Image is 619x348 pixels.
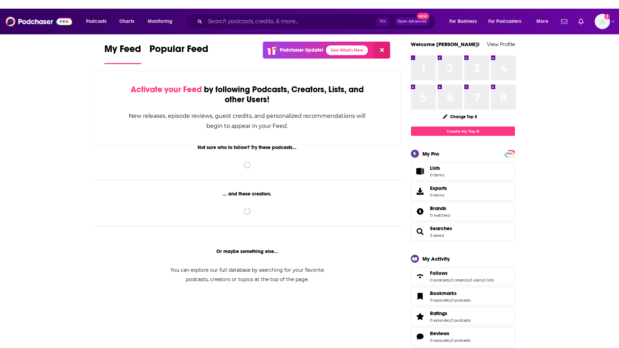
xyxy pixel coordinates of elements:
[411,327,515,346] span: Reviews
[422,150,439,157] div: My Pro
[398,20,427,23] span: Open Advanced
[192,14,442,29] div: Search podcasts, credits, & more...
[411,222,515,241] span: Searches
[488,17,522,26] span: For Podcasters
[411,287,515,306] span: Bookmarks
[430,330,449,337] span: Reviews
[484,16,532,27] button: open menu
[411,182,515,201] a: Exports
[430,310,471,316] a: Ratings
[430,310,447,316] span: Ratings
[430,213,450,218] a: 0 watched
[417,13,429,19] span: New
[413,186,427,196] span: Exports
[470,278,483,282] a: 0 users
[445,16,485,27] button: open menu
[411,202,515,221] span: Brands
[128,111,367,131] div: New releases, episode reviews, guest credits, and personalized recommendations will begin to appe...
[430,338,450,343] a: 0 episodes
[411,127,515,136] a: Create My Top 8
[430,185,447,191] span: Exports
[395,17,430,26] button: Open AdvancedNew
[104,43,141,59] span: My Feed
[93,191,402,197] div: ... and these creators.
[93,249,402,254] div: Or maybe something else...
[86,17,106,26] span: Podcasts
[413,207,427,216] a: Brands
[422,255,450,262] div: My Activity
[576,16,586,27] a: Show notifications dropdown
[430,205,450,211] a: Brands
[128,85,367,105] div: by following Podcasts, Creators, Lists, and other Users!
[413,166,427,176] span: Lists
[411,307,515,326] span: Ratings
[430,278,450,282] a: 0 podcasts
[430,318,450,323] a: 0 episodes
[439,112,482,121] button: Change Top 8
[143,16,181,27] button: open menu
[536,17,548,26] span: More
[450,318,451,323] span: ,
[119,17,134,26] span: Charts
[413,292,427,301] a: Bookmarks
[483,278,494,282] a: 0 lists
[280,47,323,53] p: Podchaser Update!
[430,165,444,171] span: Lists
[326,45,368,55] a: See What's New
[104,43,141,64] a: My Feed
[411,267,515,286] span: Follows
[558,16,570,27] a: Show notifications dropdown
[451,318,471,323] a: 0 podcasts
[450,338,451,343] span: ,
[430,165,440,171] span: Lists
[430,298,450,303] a: 0 episodes
[430,173,444,177] span: 0 items
[450,278,450,282] span: ,
[413,312,427,321] a: Ratings
[376,17,389,26] span: ⌘ K
[469,278,470,282] span: ,
[487,41,515,47] a: View Profile
[115,16,138,27] a: Charts
[483,278,483,282] span: ,
[506,151,514,156] a: PRO
[93,145,402,150] div: Not sure who to follow? Try these podcasts...
[430,330,471,337] a: Reviews
[413,227,427,236] a: Searches
[413,332,427,341] a: Reviews
[430,233,444,238] a: 3 saved
[149,43,208,59] span: Popular Feed
[430,225,452,232] a: Searches
[430,270,448,276] span: Follows
[81,16,115,27] button: open menu
[595,14,610,29] span: Logged in as atenbroek
[451,298,471,303] a: 0 podcasts
[451,338,471,343] a: 0 podcasts
[162,266,333,284] div: You can explore our full database by searching for your favorite podcasts, creators or topics at ...
[430,193,447,198] span: 0 items
[430,205,446,211] span: Brands
[148,17,172,26] span: Monitoring
[205,16,376,27] input: Search podcasts, credits, & more...
[413,271,427,281] a: Follows
[595,14,610,29] img: User Profile
[430,270,494,276] a: Follows
[532,16,557,27] button: open menu
[149,43,208,64] a: Popular Feed
[411,41,480,47] a: Welcome [PERSON_NAME]!
[131,84,202,95] span: Activate your Feed
[411,162,515,181] a: Lists
[6,15,72,28] img: Podchaser - Follow, Share and Rate Podcasts
[450,298,451,303] span: ,
[430,290,471,296] a: Bookmarks
[430,290,457,296] span: Bookmarks
[595,14,610,29] button: Show profile menu
[604,14,610,19] svg: Email not verified
[449,17,477,26] span: For Business
[450,278,469,282] a: 0 creators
